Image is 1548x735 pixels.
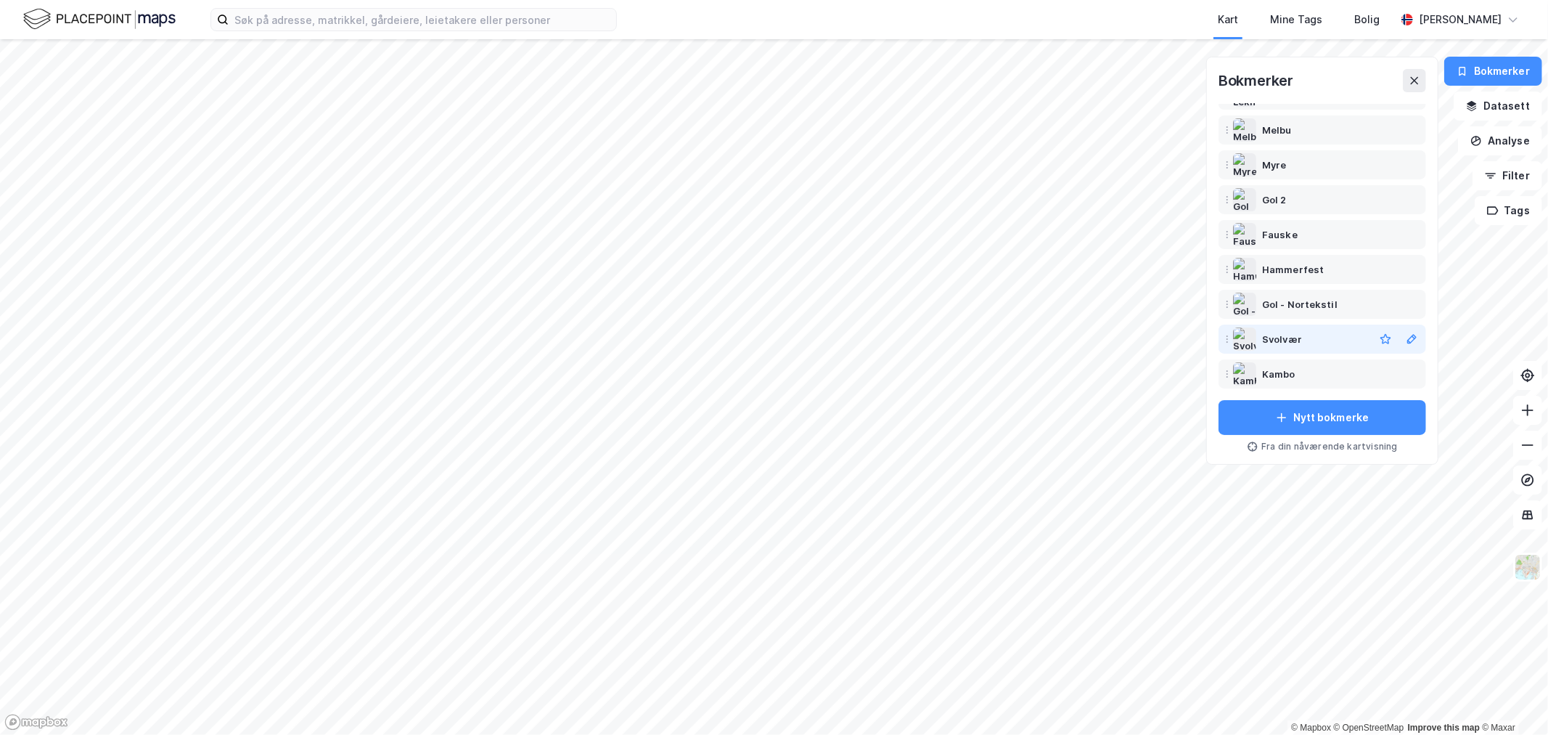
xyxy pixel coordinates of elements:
iframe: Chat Widget [1475,665,1548,735]
img: Kambo [1233,362,1256,386]
button: Bokmerker [1444,57,1542,86]
a: Mapbox [1291,723,1331,733]
div: Melbu [1262,121,1292,139]
div: Svolvær [1262,330,1302,348]
div: Hammerfest [1262,261,1324,278]
img: Z [1514,553,1541,581]
div: Kontrollprogram for chat [1475,665,1548,735]
img: Myre [1233,153,1256,176]
div: Fauske [1262,226,1298,243]
button: Filter [1473,161,1542,190]
input: Søk på adresse, matrikkel, gårdeiere, leietakere eller personer [229,9,616,31]
button: Tags [1475,196,1542,225]
div: [PERSON_NAME] [1419,11,1502,28]
div: Gol - Nortekstil [1262,296,1338,313]
img: Gol - Nortekstil [1233,293,1256,316]
img: logo.f888ab2527a4732fd821a326f86c7f29.svg [23,7,176,32]
div: Fra din nåværende kartvisning [1219,441,1426,452]
img: Gol 2 [1233,188,1256,211]
a: Improve this map [1408,723,1480,733]
div: Bokmerker [1219,69,1293,92]
img: Svolvær [1233,328,1256,351]
div: Kambo [1262,365,1295,383]
button: Datasett [1454,92,1542,121]
div: Myre [1262,156,1286,174]
img: Fauske [1233,223,1256,246]
a: Mapbox homepage [4,714,68,731]
div: Kart [1218,11,1238,28]
button: Nytt bokmerke [1219,400,1426,435]
div: Mine Tags [1270,11,1322,28]
div: Bolig [1354,11,1380,28]
button: Analyse [1458,126,1542,155]
div: Gol 2 [1262,191,1287,208]
img: Hammerfest [1233,258,1256,281]
img: Melbu [1233,118,1256,142]
a: OpenStreetMap [1334,723,1404,733]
